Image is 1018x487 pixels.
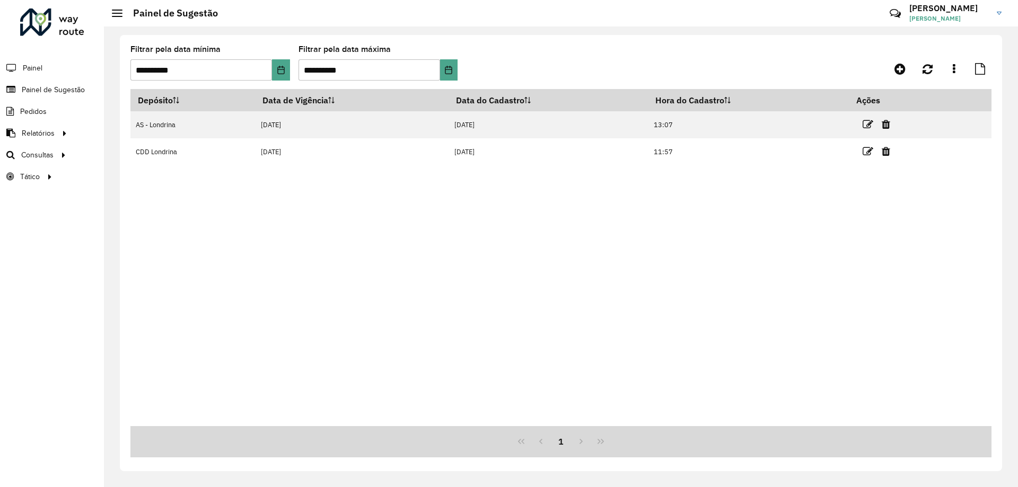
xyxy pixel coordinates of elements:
[130,111,255,138] td: AS - Londrina
[882,117,890,131] a: Excluir
[648,89,848,111] th: Hora do Cadastro
[130,43,221,56] label: Filtrar pela data mínima
[22,128,55,139] span: Relatórios
[255,138,449,165] td: [DATE]
[648,111,848,138] td: 13:07
[255,89,449,111] th: Data de Vigência
[863,144,873,158] a: Editar
[648,138,848,165] td: 11:57
[909,14,989,23] span: [PERSON_NAME]
[130,138,255,165] td: CDD Londrina
[299,43,391,56] label: Filtrar pela data máxima
[882,144,890,158] a: Excluir
[122,7,218,19] h2: Painel de Sugestão
[909,3,989,13] h3: [PERSON_NAME]
[849,89,912,111] th: Ações
[551,431,571,451] button: 1
[449,138,648,165] td: [DATE]
[23,63,42,74] span: Painel
[863,117,873,131] a: Editar
[449,111,648,138] td: [DATE]
[20,106,47,117] span: Pedidos
[255,111,449,138] td: [DATE]
[130,89,255,111] th: Depósito
[884,2,907,25] a: Contato Rápido
[449,89,648,111] th: Data do Cadastro
[440,59,458,81] button: Choose Date
[272,59,289,81] button: Choose Date
[21,149,54,161] span: Consultas
[20,171,40,182] span: Tático
[22,84,85,95] span: Painel de Sugestão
